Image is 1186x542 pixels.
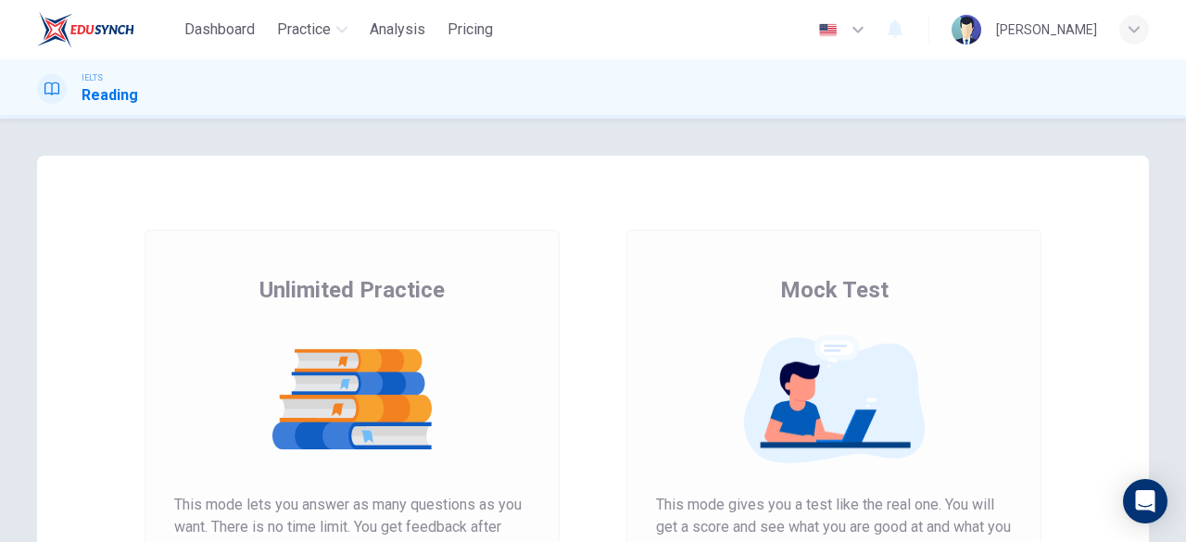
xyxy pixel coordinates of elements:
h1: Reading [82,84,138,107]
button: Analysis [362,13,433,46]
div: Open Intercom Messenger [1123,479,1167,523]
img: en [816,23,839,37]
span: Practice [277,19,331,41]
button: Practice [270,13,355,46]
span: Pricing [448,19,493,41]
button: Dashboard [177,13,262,46]
div: [PERSON_NAME] [996,19,1097,41]
a: EduSynch logo [37,11,177,48]
span: Analysis [370,19,425,41]
span: Mock Test [780,275,889,305]
img: Profile picture [952,15,981,44]
span: Unlimited Practice [259,275,445,305]
img: EduSynch logo [37,11,134,48]
button: Pricing [440,13,500,46]
span: IELTS [82,71,103,84]
span: Dashboard [184,19,255,41]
